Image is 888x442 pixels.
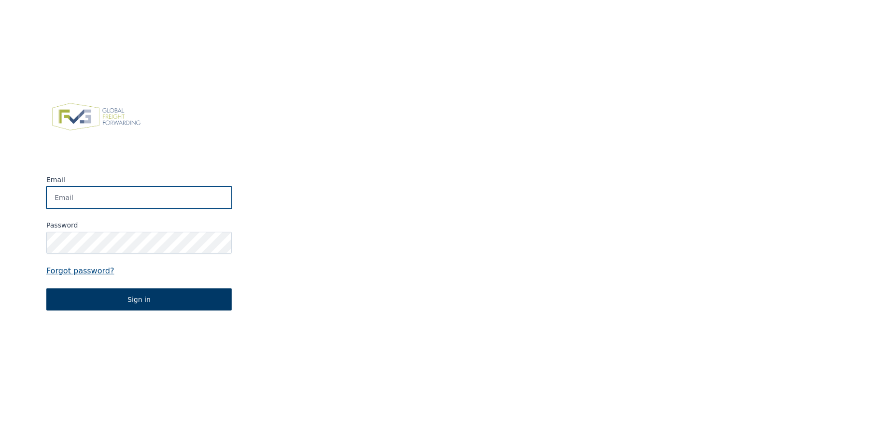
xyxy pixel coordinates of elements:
a: Forgot password? [46,265,232,277]
label: Password [46,220,232,230]
label: Email [46,175,232,185]
button: Sign in [46,288,232,311]
input: Email [46,186,232,209]
img: FVG - Global freight forwarding [46,98,146,136]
